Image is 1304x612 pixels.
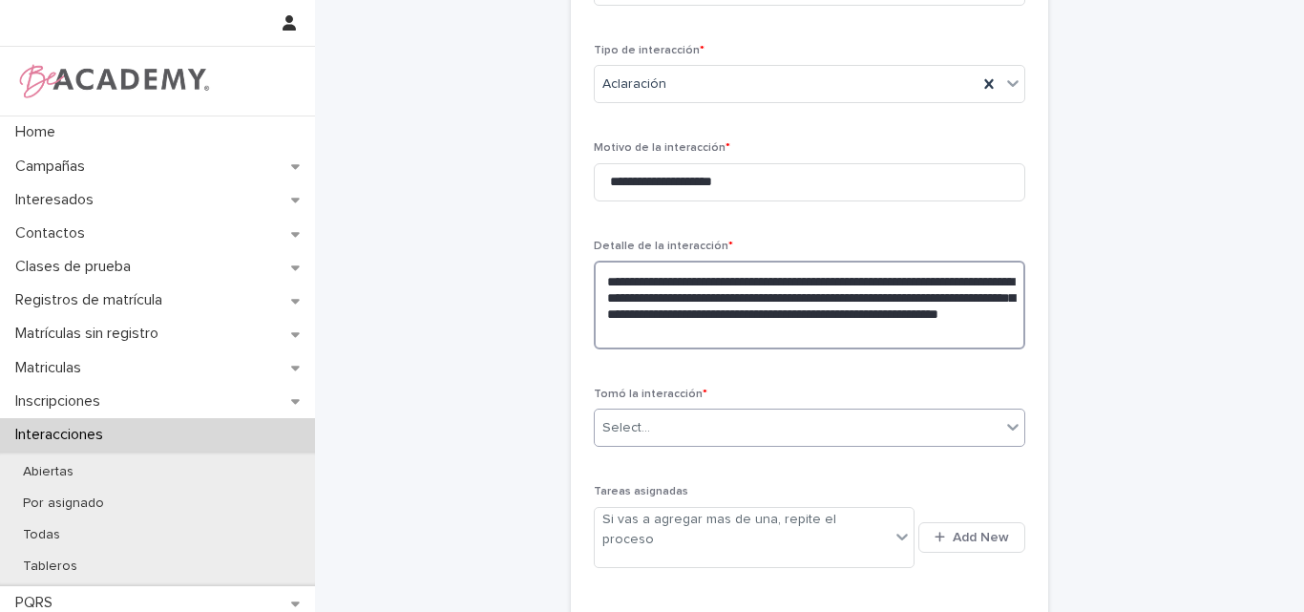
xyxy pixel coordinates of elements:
[953,531,1009,544] span: Add New
[594,389,707,400] span: Tomó la interacción
[594,142,730,154] span: Motivo de la interacción
[15,62,211,100] img: WPrjXfSUmiLcdUfaYY4Q
[594,486,688,497] span: Tareas asignadas
[8,158,100,176] p: Campañas
[8,191,109,209] p: Interesados
[8,258,146,276] p: Clases de prueba
[8,464,89,480] p: Abiertas
[8,325,174,343] p: Matrículas sin registro
[8,594,68,612] p: PQRS
[594,45,705,56] span: Tipo de interacción
[602,74,666,95] span: Aclaración
[8,123,71,141] p: Home
[8,359,96,377] p: Matriculas
[918,522,1025,553] button: Add New
[8,496,119,512] p: Por asignado
[594,241,733,252] span: Detalle de la interacción
[602,510,882,550] div: Si vas a agregar mas de una, repite el proceso
[8,559,93,575] p: Tableros
[8,291,178,309] p: Registros de matrícula
[8,224,100,243] p: Contactos
[8,527,75,543] p: Todas
[8,392,116,411] p: Inscripciones
[8,426,118,444] p: Interacciones
[602,418,650,438] div: Select...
